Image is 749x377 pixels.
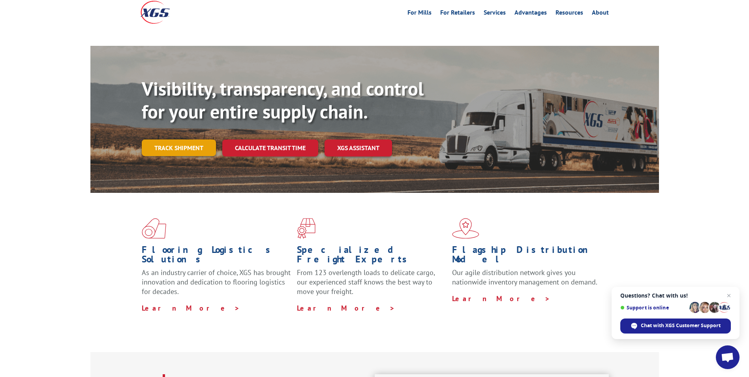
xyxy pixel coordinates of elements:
[297,268,446,303] p: From 123 overlength loads to delicate cargo, our experienced staff knows the best way to move you...
[452,268,597,287] span: Our agile distribution network gives you nationwide inventory management on demand.
[452,218,479,239] img: xgs-icon-flagship-distribution-model-red
[452,294,550,303] a: Learn More >
[407,9,432,18] a: For Mills
[484,9,506,18] a: Services
[641,322,721,329] span: Chat with XGS Customer Support
[142,245,291,268] h1: Flooring Logistics Solutions
[297,218,315,239] img: xgs-icon-focused-on-flooring-red
[297,303,395,313] a: Learn More >
[724,291,734,300] span: Close chat
[592,9,609,18] a: About
[325,139,392,156] a: XGS ASSISTANT
[452,245,601,268] h1: Flagship Distribution Model
[514,9,547,18] a: Advantages
[142,303,240,313] a: Learn More >
[556,9,583,18] a: Resources
[142,268,291,296] span: As an industry carrier of choice, XGS has brought innovation and dedication to flooring logistics...
[142,218,166,239] img: xgs-icon-total-supply-chain-intelligence-red
[620,305,687,311] span: Support is online
[620,292,731,299] span: Questions? Chat with us!
[620,319,731,334] div: Chat with XGS Customer Support
[297,245,446,268] h1: Specialized Freight Experts
[716,345,740,369] div: Open chat
[440,9,475,18] a: For Retailers
[222,139,318,156] a: Calculate transit time
[142,139,216,156] a: Track shipment
[142,76,424,124] b: Visibility, transparency, and control for your entire supply chain.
